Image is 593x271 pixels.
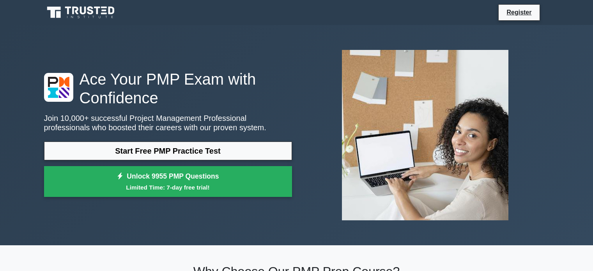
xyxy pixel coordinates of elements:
[44,142,292,160] a: Start Free PMP Practice Test
[44,113,292,132] p: Join 10,000+ successful Project Management Professional professionals who boosted their careers w...
[502,7,536,17] a: Register
[44,70,292,107] h1: Ace Your PMP Exam with Confidence
[44,166,292,197] a: Unlock 9955 PMP QuestionsLimited Time: 7-day free trial!
[54,183,282,192] small: Limited Time: 7-day free trial!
